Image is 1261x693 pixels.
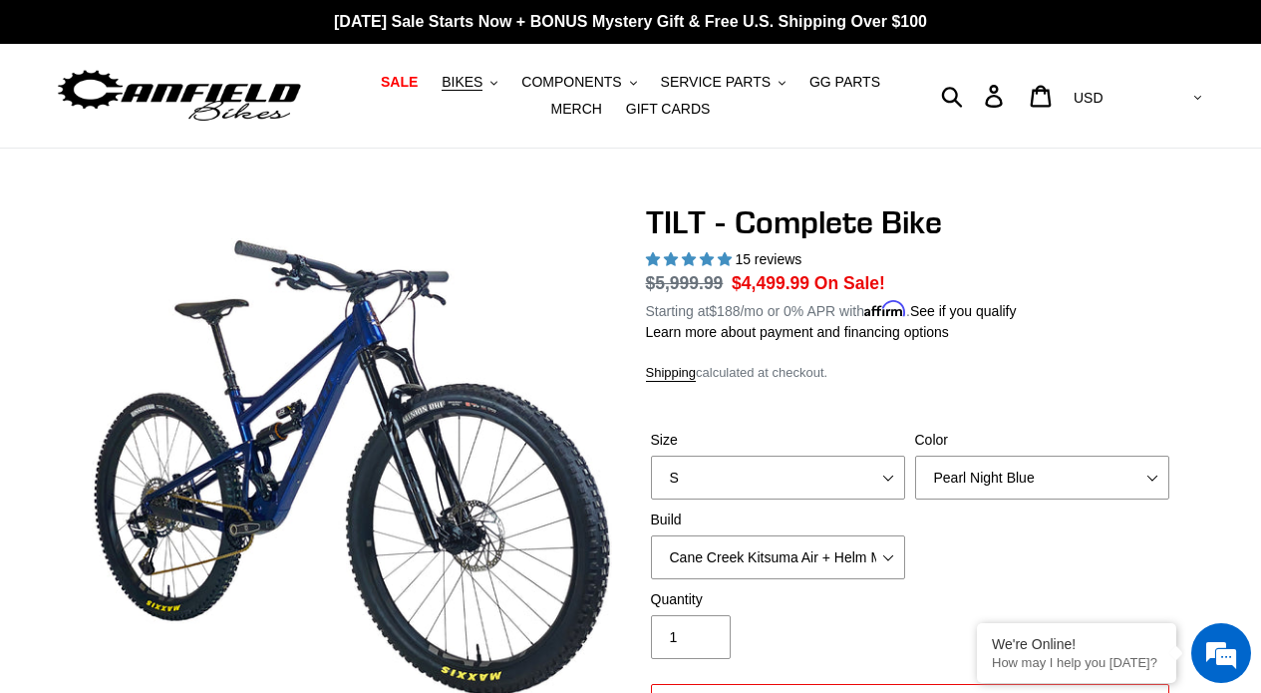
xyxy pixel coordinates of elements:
label: Build [651,510,905,530]
a: Shipping [646,365,697,382]
span: 5.00 stars [646,251,736,267]
button: SERVICE PARTS [651,69,795,96]
span: BIKES [442,74,482,91]
span: SERVICE PARTS [661,74,771,91]
span: $4,499.99 [732,273,809,293]
span: $188 [709,303,740,319]
button: BIKES [432,69,507,96]
span: GG PARTS [809,74,880,91]
a: SALE [371,69,428,96]
span: COMPONENTS [521,74,621,91]
a: GG PARTS [799,69,890,96]
a: Learn more about payment and financing options [646,324,949,340]
img: Canfield Bikes [55,65,304,128]
h1: TILT - Complete Bike [646,203,1174,241]
span: Affirm [864,300,906,317]
s: $5,999.99 [646,273,724,293]
span: GIFT CARDS [626,101,711,118]
span: MERCH [551,101,602,118]
label: Size [651,430,905,451]
span: 15 reviews [735,251,801,267]
label: Quantity [651,589,905,610]
span: On Sale! [814,270,885,296]
p: How may I help you today? [992,655,1161,670]
label: Color [915,430,1169,451]
a: MERCH [541,96,612,123]
span: SALE [381,74,418,91]
p: Starting at /mo or 0% APR with . [646,296,1017,322]
a: GIFT CARDS [616,96,721,123]
button: COMPONENTS [511,69,646,96]
div: calculated at checkout. [646,363,1174,383]
a: See if you qualify - Learn more about Affirm Financing (opens in modal) [910,303,1017,319]
div: We're Online! [992,636,1161,652]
